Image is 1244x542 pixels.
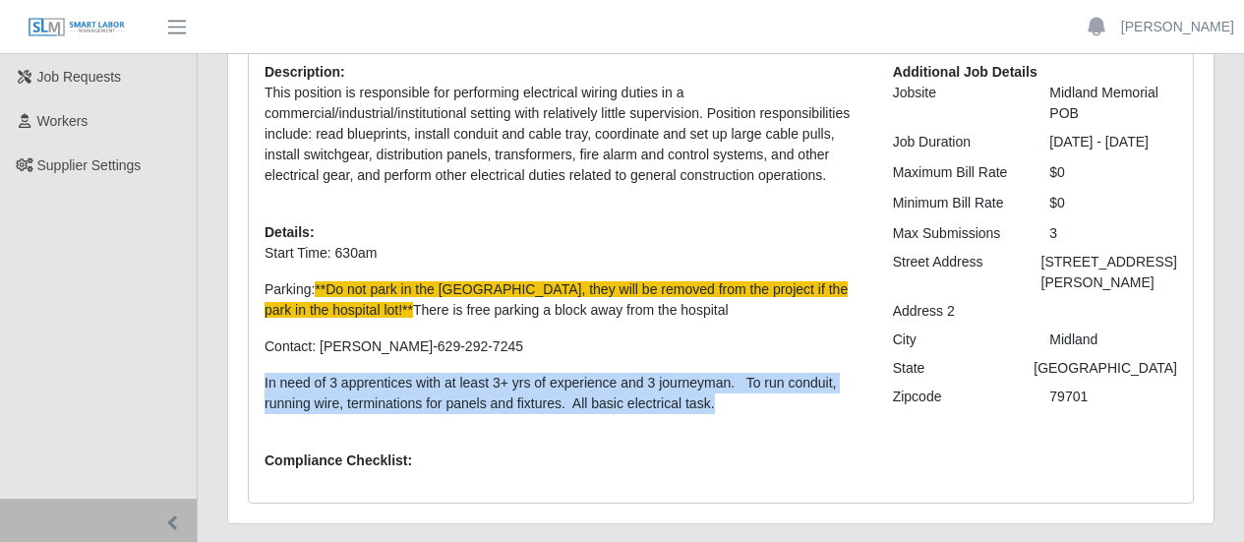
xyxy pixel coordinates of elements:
b: Description: [265,64,345,80]
p: Parking: There is free parking a block away from the hospital [265,279,863,321]
div: Maximum Bill Rate [878,162,1036,183]
p: Start Time: 630am [265,243,863,264]
div: City [878,330,1036,350]
div: Minimum Bill Rate [878,193,1036,213]
div: Street Address [878,252,1027,293]
div: [STREET_ADDRESS][PERSON_NAME] [1027,252,1192,293]
div: Zipcode [878,387,1036,407]
img: SLM Logo [28,17,126,38]
b: Additional Job Details [893,64,1037,80]
p: In need of 3 apprentices with at least 3+ yrs of experience and 3 journeyman. To run conduit, run... [265,373,863,414]
div: Jobsite [878,83,1036,124]
p: This position is responsible for performing electrical wiring duties in a commercial/industrial/i... [265,83,863,186]
b: Details: [265,224,315,240]
span: **Do not park in the [GEOGRAPHIC_DATA], they will be removed from the project if the park in the ... [265,281,848,318]
div: [GEOGRAPHIC_DATA] [1019,358,1192,379]
div: State [878,358,1020,379]
a: [PERSON_NAME] [1121,17,1234,37]
span: Supplier Settings [37,157,142,173]
p: Contact: [PERSON_NAME]-629-292-7245 [265,336,863,357]
span: Workers [37,113,89,129]
div: 79701 [1035,387,1192,407]
span: Job Requests [37,69,122,85]
div: $0 [1035,193,1192,213]
div: 3 [1035,223,1192,244]
div: Midland [1035,330,1192,350]
b: Compliance Checklist: [265,452,412,468]
div: [DATE] - [DATE] [1035,132,1192,152]
div: Max Submissions [878,223,1036,244]
div: $0 [1035,162,1192,183]
div: Midland Memorial POB [1035,83,1192,124]
div: Address 2 [878,301,1036,322]
div: Job Duration [878,132,1036,152]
